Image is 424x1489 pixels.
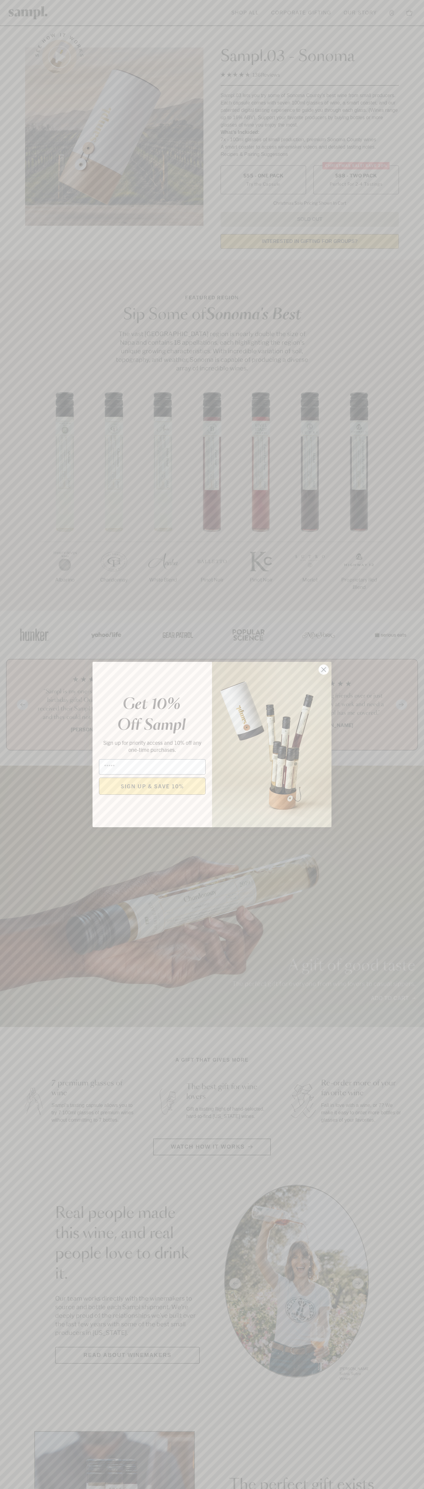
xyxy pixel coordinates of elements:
img: 96933287-25a1-481a-a6d8-4dd623390dc6.png [212,662,331,827]
em: Get 10% Off Sampl [117,697,186,733]
button: SIGN UP & SAVE 10% [99,778,206,795]
span: Sign up for priority access and 10% off any one-time purchases. [103,739,201,753]
button: Close dialog [318,664,329,675]
input: Email [99,759,206,775]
